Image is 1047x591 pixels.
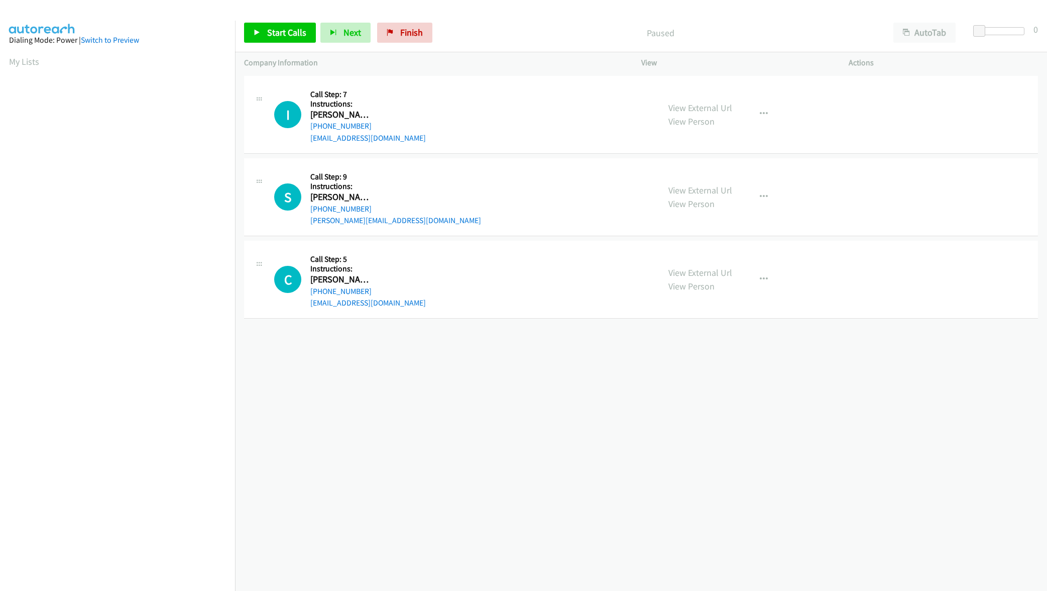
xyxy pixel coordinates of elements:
[310,274,369,285] h2: [PERSON_NAME]
[668,116,715,127] a: View Person
[400,27,423,38] span: Finish
[274,101,301,128] div: The call is yet to be attempted
[9,77,235,555] iframe: Dialpad
[668,280,715,292] a: View Person
[274,266,301,293] h1: C
[310,133,426,143] a: [EMAIL_ADDRESS][DOMAIN_NAME]
[310,216,481,225] a: [PERSON_NAME][EMAIL_ADDRESS][DOMAIN_NAME]
[244,57,623,69] p: Company Information
[310,99,426,109] h5: Instructions:
[274,183,301,211] div: The call is yet to be attempted
[267,27,306,38] span: Start Calls
[320,23,371,43] button: Next
[668,267,732,278] a: View External Url
[310,264,426,274] h5: Instructions:
[310,181,481,191] h5: Instructions:
[81,35,139,45] a: Switch to Preview
[641,57,831,69] p: View
[377,23,432,43] a: Finish
[310,172,481,182] h5: Call Step: 9
[310,298,426,308] a: [EMAIL_ADDRESS][DOMAIN_NAME]
[849,57,1038,69] p: Actions
[274,101,301,128] h1: I
[310,286,372,296] a: [PHONE_NUMBER]
[446,26,875,40] p: Paused
[9,34,226,46] div: Dialing Mode: Power |
[668,198,715,210] a: View Person
[244,23,316,43] a: Start Calls
[668,102,732,114] a: View External Url
[343,27,361,38] span: Next
[668,184,732,196] a: View External Url
[310,89,426,100] h5: Call Step: 7
[274,266,301,293] div: The call is yet to be attempted
[310,191,369,203] h2: [PERSON_NAME]
[310,254,426,264] h5: Call Step: 5
[310,109,369,121] h2: [PERSON_NAME]
[310,121,372,131] a: [PHONE_NUMBER]
[310,204,372,214] a: [PHONE_NUMBER]
[1033,23,1038,36] div: 0
[9,56,39,67] a: My Lists
[274,183,301,211] h1: S
[978,27,1024,35] div: Delay between calls (in seconds)
[893,23,956,43] button: AutoTab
